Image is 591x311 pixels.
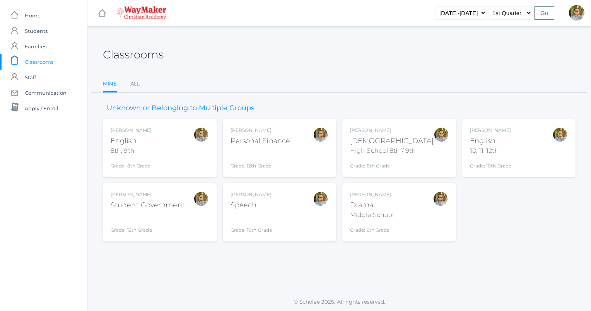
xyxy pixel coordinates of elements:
div: [PERSON_NAME] [111,191,185,198]
div: Kylen Braileanu [569,5,584,21]
input: Go [534,6,554,20]
div: Grade: 10th Grade [470,159,512,169]
div: Kylen Braileanu [552,127,568,142]
div: Grade: 12th Grade [231,149,290,169]
div: [PERSON_NAME] [350,191,394,198]
h2: Classrooms [103,49,164,61]
div: 10, 11, 12th [470,146,512,155]
div: Middle School [350,210,394,220]
span: Home [25,8,41,23]
div: Student Government [111,200,185,210]
a: Mine [103,76,117,93]
div: Speech [231,200,272,210]
p: © Scholae 2025. All rights reserved. [87,298,591,306]
div: 8th, 9th [111,146,152,155]
div: Kylen Braileanu [433,191,448,207]
div: Drama [350,200,394,210]
div: Grade: 6th Grade [350,223,394,234]
div: Kylen Braileanu [313,127,328,142]
div: Kylen Braileanu [193,127,209,142]
div: Grade: 8th Grade [350,159,434,169]
span: Apply / Enroll [25,101,58,116]
div: [PERSON_NAME] [350,127,434,134]
div: Kylen Braileanu [193,191,209,207]
div: [PERSON_NAME] [470,127,512,134]
div: [PERSON_NAME] [231,127,290,134]
div: [PERSON_NAME] [231,191,272,198]
div: Kylen Braileanu [434,127,449,142]
div: [DEMOGRAPHIC_DATA] [350,136,434,146]
span: Communication [25,85,67,101]
div: High School 8th / 9th [350,146,434,155]
div: [PERSON_NAME] [111,127,152,134]
span: Classrooms [25,54,53,70]
span: Students [25,23,48,39]
div: English [470,136,512,146]
div: Grade: 12th Grade [111,214,185,234]
span: Staff [25,70,36,85]
div: English [111,136,152,146]
span: Families [25,39,46,54]
div: Grade: 10th Grade [231,214,272,234]
a: All [130,76,140,92]
div: Kylen Braileanu [313,191,328,207]
img: 4_waymaker-logo-stack-white.png [116,6,166,20]
div: Personal Finance [231,136,290,146]
div: Grade: 8th Grade [111,159,152,169]
h3: Unknown or Belonging to Multiple Groups [103,104,258,112]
